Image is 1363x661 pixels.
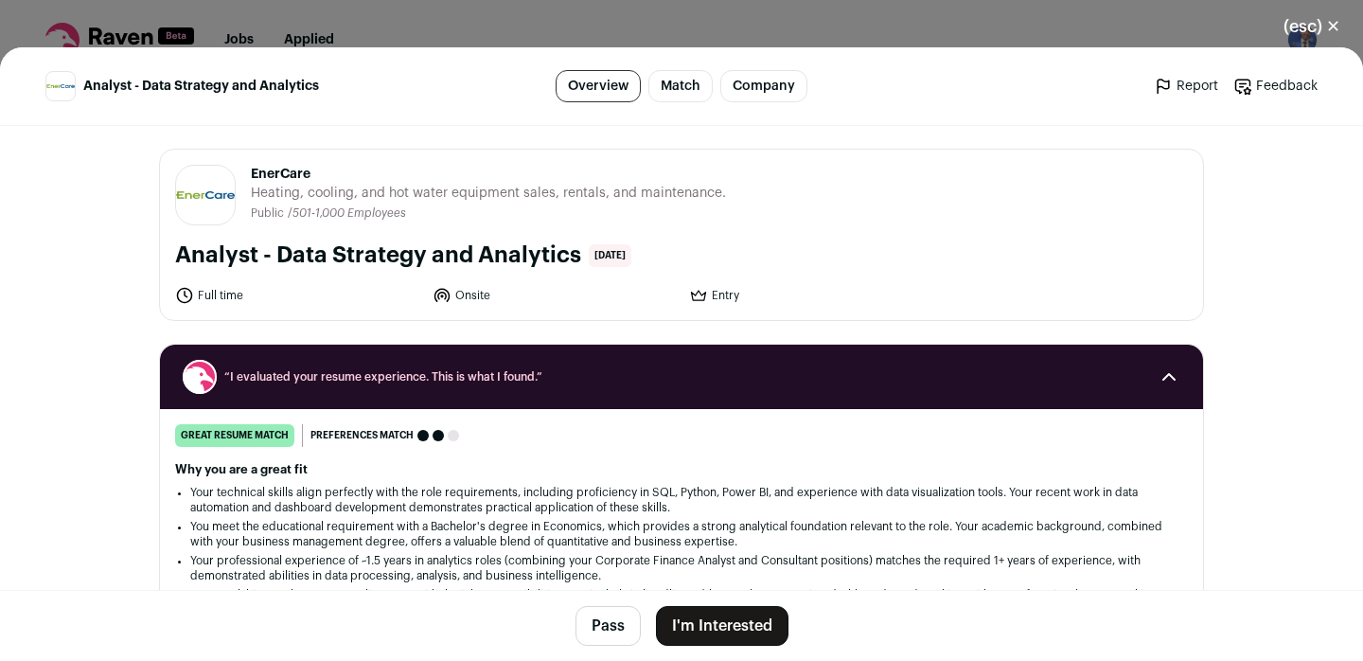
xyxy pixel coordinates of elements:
span: 501-1,000 Employees [292,207,406,219]
a: Company [720,70,807,102]
a: Match [648,70,713,102]
h2: Why you are a great fit [175,462,1188,477]
span: Analyst - Data Strategy and Analytics [83,77,319,96]
a: Overview [556,70,641,102]
span: Heating, cooling, and hot water equipment sales, rentals, and maintenance. [251,184,726,203]
li: Your professional experience of ~1.5 years in analytics roles (combining your Corporate Finance A... [190,553,1173,583]
span: Preferences match [310,426,414,445]
button: Pass [575,606,641,646]
a: Feedback [1233,77,1318,96]
div: great resume match [175,424,294,447]
span: “I evaluated your resume experience. This is what I found.” [224,369,1139,384]
li: Your technical skills align perfectly with the role requirements, including proficiency in SQL, P... [190,485,1173,515]
a: Report [1154,77,1218,96]
li: Your work history shows strong alignment with the job responsibilities, particularly in handling ... [190,587,1173,617]
img: 099194759ed6fcd4972d29bb9df86c6958d1f1460882afc5bfe3011451f27beb.jpg [46,84,75,88]
li: Onsite [433,286,679,305]
img: 099194759ed6fcd4972d29bb9df86c6958d1f1460882afc5bfe3011451f27beb.jpg [176,191,235,200]
button: Close modal [1261,6,1363,47]
li: Public [251,206,288,221]
h1: Analyst - Data Strategy and Analytics [175,241,581,271]
li: Entry [689,286,935,305]
li: You meet the educational requirement with a Bachelor's degree in Economics, which provides a stro... [190,519,1173,549]
li: Full time [175,286,421,305]
span: [DATE] [589,244,631,267]
button: I'm Interested [656,606,788,646]
span: EnerCare [251,165,726,184]
li: / [288,206,406,221]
